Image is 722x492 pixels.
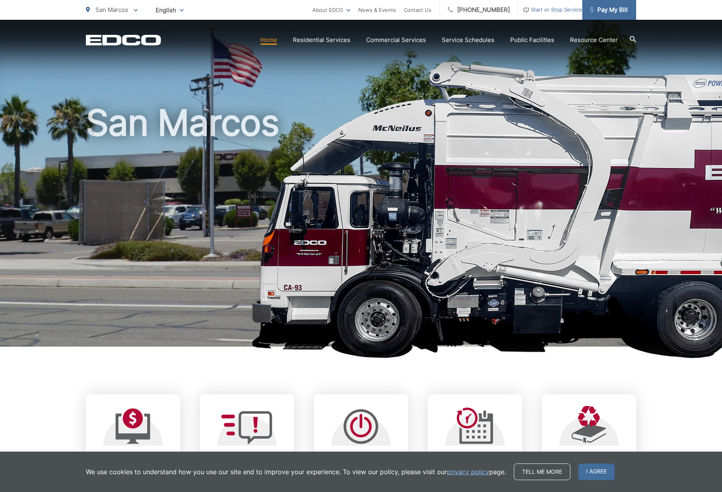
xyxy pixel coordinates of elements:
a: Contact Us [404,5,431,15]
a: privacy policy [447,467,489,477]
h1: San Marcos [86,103,636,354]
span: Pay My Bill [590,5,628,15]
a: Tell me more [514,463,570,480]
span: San Marcos [95,6,128,13]
a: News & Events [358,5,396,15]
a: Home [260,35,277,45]
a: Resource Center [570,35,618,45]
a: Commercial Services [366,35,426,45]
span: English [150,3,190,17]
a: About EDCO [312,5,350,15]
a: Service Schedules [442,35,494,45]
a: EDCD logo. Return to the homepage. [86,34,161,46]
a: Residential Services [293,35,350,45]
a: Public Facilities [510,35,554,45]
p: We use cookies to understand how you use our site and to improve your experience. To view our pol... [86,467,506,477]
span: I agree [578,463,615,480]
